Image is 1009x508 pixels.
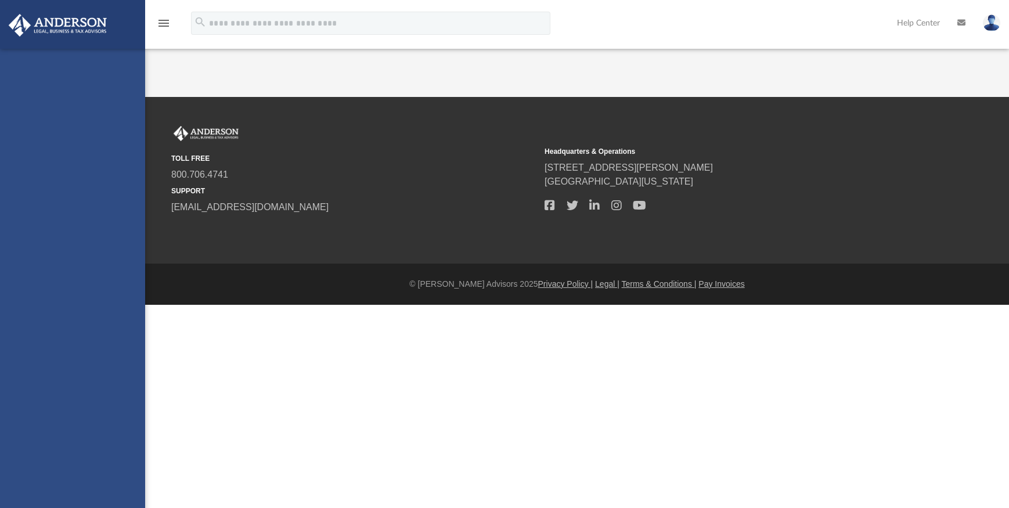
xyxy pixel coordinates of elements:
div: © [PERSON_NAME] Advisors 2025 [145,278,1009,290]
a: 800.706.4741 [171,170,228,179]
img: User Pic [983,15,1000,31]
a: Privacy Policy | [538,279,593,289]
i: menu [157,16,171,30]
a: [GEOGRAPHIC_DATA][US_STATE] [545,176,693,186]
img: Anderson Advisors Platinum Portal [171,126,241,141]
a: menu [157,22,171,30]
a: [STREET_ADDRESS][PERSON_NAME] [545,163,713,172]
i: search [194,16,207,28]
img: Anderson Advisors Platinum Portal [5,14,110,37]
a: [EMAIL_ADDRESS][DOMAIN_NAME] [171,202,329,212]
a: Legal | [595,279,619,289]
a: Terms & Conditions | [622,279,697,289]
small: TOLL FREE [171,153,536,164]
a: Pay Invoices [698,279,744,289]
small: Headquarters & Operations [545,146,910,157]
small: SUPPORT [171,186,536,196]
